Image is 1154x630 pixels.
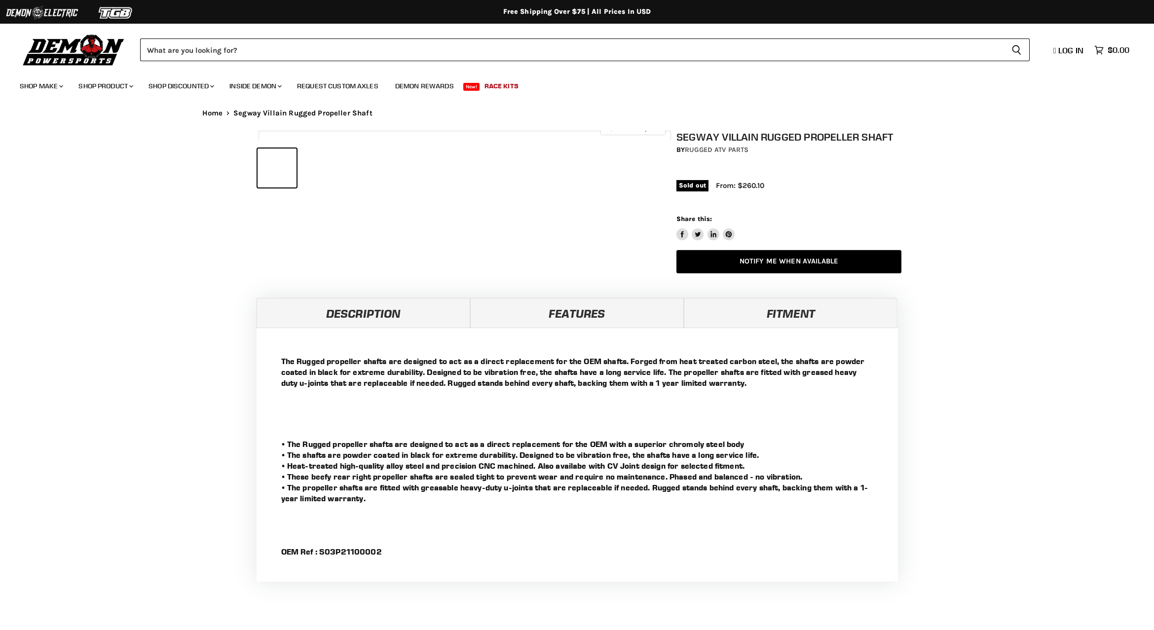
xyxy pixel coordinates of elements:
a: Notify Me When Available [676,250,901,273]
form: Product [140,38,1030,61]
a: Request Custom Axles [290,76,386,96]
a: Shop Make [12,76,69,96]
button: IMAGE thumbnail [258,148,297,187]
span: Sold out [676,180,708,191]
span: Share this: [676,215,712,222]
div: by [676,145,901,155]
button: Search [1004,38,1030,61]
a: Shop Product [71,76,139,96]
a: Features [470,298,684,328]
a: Demon Rewards [388,76,461,96]
span: New! [463,83,480,91]
h1: Segway Villain Rugged Propeller Shaft [676,131,901,143]
span: Log in [1058,45,1083,55]
span: $0.00 [1108,45,1129,55]
a: Log in [1049,46,1089,55]
a: Home [202,109,223,117]
p: The Rugged propeller shafts are designed to act as a direct replacement for the OEM shafts. Forge... [281,356,873,388]
span: From: $260.10 [716,181,764,190]
p: • The Rugged propeller shafts are designed to act as a direct replacement for the OEM with a supe... [281,439,873,504]
a: Fitment [684,298,897,328]
div: Free Shipping Over $75 | All Prices In USD [183,7,972,16]
a: Race Kits [477,76,526,96]
span: Click to expand [605,124,660,132]
nav: Breadcrumbs [183,109,972,117]
div: OEM Ref : S03P21100002 [257,536,898,582]
img: Demon Powersports [20,32,128,67]
aside: Share this: [676,215,735,241]
span: Segway Villain Rugged Propeller Shaft [233,109,372,117]
a: Shop Discounted [141,76,220,96]
input: Search [140,38,1004,61]
a: Description [257,298,470,328]
a: Inside Demon [222,76,288,96]
img: TGB Logo 2 [79,3,153,22]
a: $0.00 [1089,43,1134,57]
img: Demon Electric Logo 2 [5,3,79,22]
a: Rugged ATV Parts [685,146,748,154]
ul: Main menu [12,72,1127,96]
